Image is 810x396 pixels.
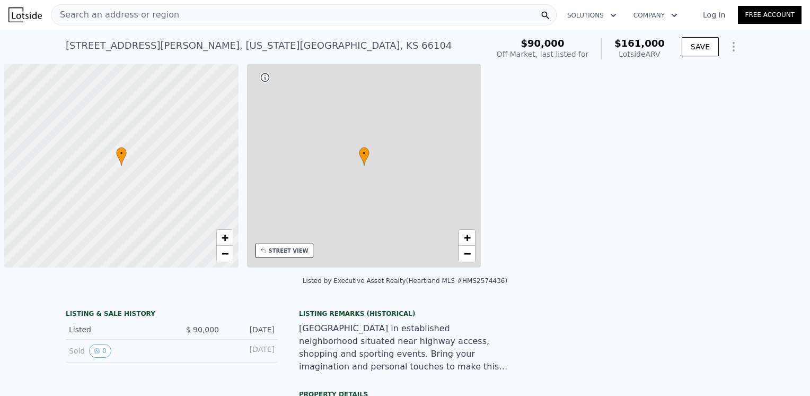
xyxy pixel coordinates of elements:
[614,38,665,49] span: $161,000
[459,246,475,262] a: Zoom out
[359,147,369,166] div: •
[217,230,233,246] a: Zoom in
[625,6,686,25] button: Company
[51,8,179,21] span: Search an address or region
[66,309,278,320] div: LISTING & SALE HISTORY
[116,147,127,166] div: •
[497,49,589,59] div: Off Market, last listed for
[221,231,228,244] span: +
[69,344,163,358] div: Sold
[116,149,127,158] span: •
[221,247,228,260] span: −
[459,230,475,246] a: Zoom in
[738,6,802,24] a: Free Account
[89,344,111,358] button: View historical data
[682,37,719,56] button: SAVE
[521,38,564,49] span: $90,000
[690,10,738,20] a: Log In
[303,277,507,285] div: Listed by Executive Asset Realty (Heartland MLS #HMS2574436)
[723,36,744,57] button: Show Options
[559,6,625,25] button: Solutions
[227,344,275,358] div: [DATE]
[464,247,471,260] span: −
[464,231,471,244] span: +
[8,7,42,22] img: Lotside
[69,324,163,335] div: Listed
[614,49,665,59] div: Lotside ARV
[186,325,219,334] span: $ 90,000
[299,322,511,373] div: [GEOGRAPHIC_DATA] in established neighborhood situated near highway access, shopping and sporting...
[227,324,275,335] div: [DATE]
[217,246,233,262] a: Zoom out
[299,309,511,318] div: Listing Remarks (Historical)
[359,149,369,158] span: •
[269,247,309,255] div: STREET VIEW
[66,38,452,53] div: [STREET_ADDRESS][PERSON_NAME] , [US_STATE][GEOGRAPHIC_DATA] , KS 66104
